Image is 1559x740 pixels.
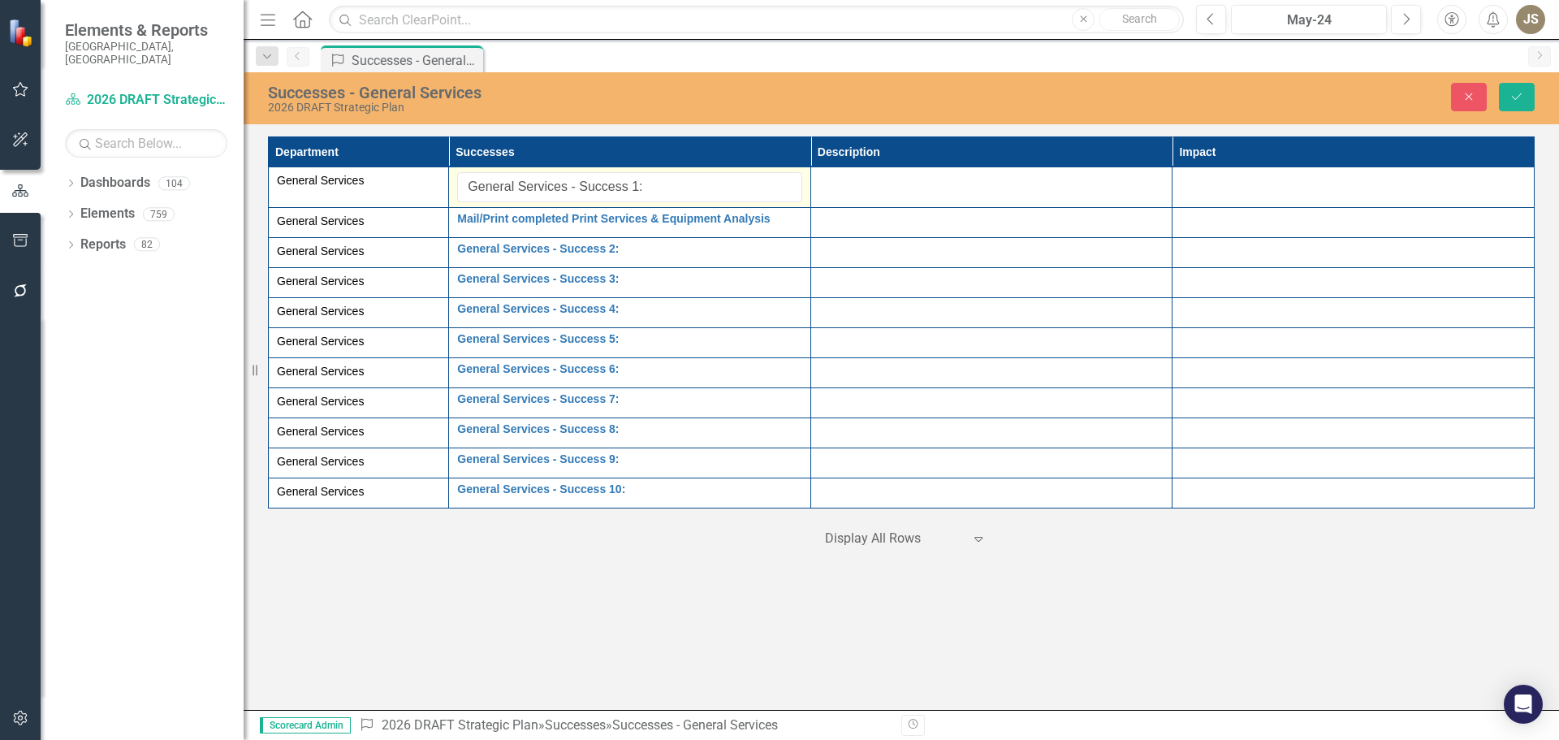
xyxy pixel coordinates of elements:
input: Search ClearPoint... [329,6,1184,34]
button: May-24 [1231,5,1387,34]
a: General Services - Success 5: [457,333,802,345]
div: Successes - General Services [268,84,978,102]
a: General Services - Success 10: [457,483,802,495]
a: Dashboards [80,174,150,193]
div: 82 [134,238,160,252]
span: General Services [277,275,364,288]
div: 2026 DRAFT Strategic Plan [268,102,978,114]
a: Successes [545,717,606,733]
a: Mail/Print completed Print Services & Equipment Analysis [457,213,802,225]
span: General Services [277,485,364,498]
span: General Services [277,455,364,468]
a: General Services - Success 3: [457,273,802,285]
a: Elements [80,205,135,223]
a: General Services - Success 2: [457,243,802,255]
span: Search [1122,12,1157,25]
span: Scorecard Admin [260,717,351,734]
div: 759 [143,207,175,221]
a: General Services - Success 7: [457,393,802,405]
img: ClearPoint Strategy [8,19,37,47]
input: Search Below... [65,129,227,158]
input: Name [457,172,802,202]
div: Open Intercom Messenger [1504,685,1543,724]
button: JS [1516,5,1545,34]
a: 2026 DRAFT Strategic Plan [65,91,227,110]
span: General Services [277,305,364,318]
span: General Services [277,245,364,257]
small: [GEOGRAPHIC_DATA], [GEOGRAPHIC_DATA] [65,40,227,67]
a: General Services - Success 6: [457,363,802,375]
a: 2026 DRAFT Strategic Plan [382,717,538,733]
div: » » [359,716,889,735]
span: General Services [277,214,364,227]
a: General Services - Success 9: [457,453,802,465]
span: Elements & Reports [65,20,227,40]
div: 104 [158,176,190,190]
a: Reports [80,236,126,254]
div: Successes - General Services [612,717,778,733]
span: General Services [277,335,364,348]
span: General Services [277,425,364,438]
button: Search [1099,8,1180,31]
a: General Services - Success 4: [457,303,802,315]
span: General Services [277,174,364,187]
div: Successes - General Services [352,50,479,71]
a: General Services - Success 8: [457,423,802,435]
span: General Services [277,395,364,408]
div: May-24 [1237,11,1381,30]
span: General Services [277,365,364,378]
